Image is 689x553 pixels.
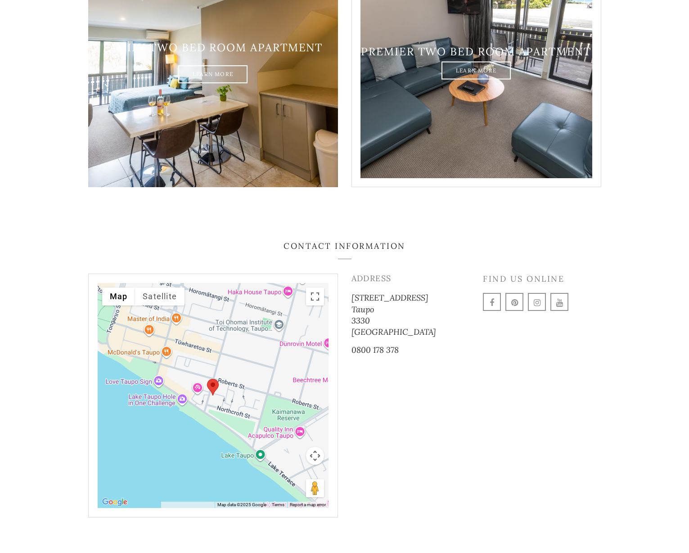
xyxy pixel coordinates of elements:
[98,283,329,508] div: Premier two bed room apartment
[272,502,284,507] a: Terms
[483,274,601,284] h4: Find us online
[100,496,130,508] a: Open this area in Google Maps (opens a new window)
[351,315,370,326] span: 3330
[135,288,185,306] button: Show satellite imagery
[351,274,470,283] h4: Address
[290,502,326,507] a: Report a map error
[351,45,601,58] h3: Premier two bed room apartment
[306,447,324,465] button: Map camera controls
[351,292,428,303] span: [STREET_ADDRESS]
[217,502,266,507] span: Map data ©2025 Google
[88,241,601,259] h3: Contact Information
[441,62,511,80] a: Learn More
[88,41,338,54] h3: Family two bed room apartment
[100,496,130,508] img: Google
[351,344,470,355] p: 0800 178 378
[207,379,219,396] div: Premier two bed room apartment
[306,288,324,306] button: Toggle fullscreen view
[351,327,436,337] span: [GEOGRAPHIC_DATA]
[351,304,374,315] span: Taupo
[163,502,212,520] button: Keyboard shortcuts
[178,66,248,84] a: Learn More
[306,479,324,497] button: Drag Pegman onto the map to open Street View
[102,288,135,306] button: Show street map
